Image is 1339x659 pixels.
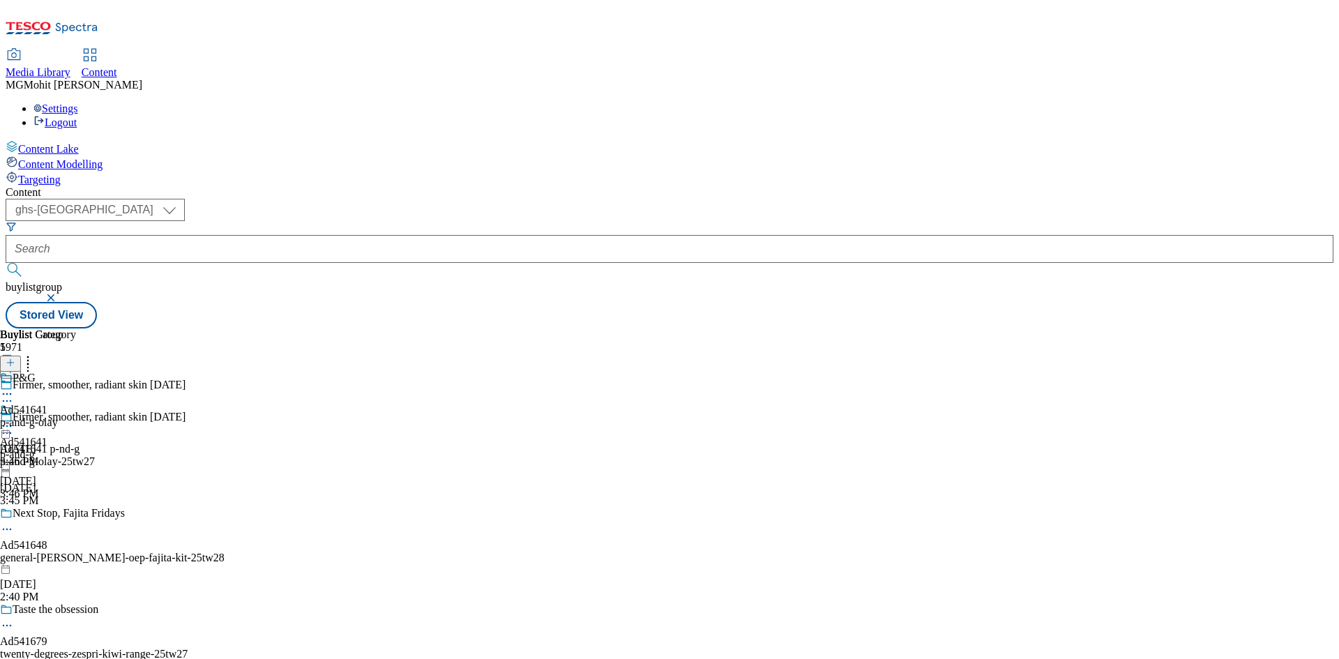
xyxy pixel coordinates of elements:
div: Taste the obsession [13,603,98,616]
div: Content [6,186,1333,199]
a: Media Library [6,50,70,79]
a: Settings [33,103,78,114]
span: Media Library [6,66,70,78]
a: Logout [33,116,77,128]
div: Next Stop, Fajita Fridays [13,507,125,520]
span: Content Lake [18,143,79,155]
div: Firmer, smoother, radiant skin [DATE] [13,379,186,391]
span: Content [82,66,117,78]
div: Firmer, smoother, radiant skin [DATE] [13,411,186,423]
span: Targeting [18,174,61,185]
a: Targeting [6,171,1333,186]
a: Content Modelling [6,156,1333,171]
button: Stored View [6,302,97,328]
svg: Search Filters [6,221,17,232]
a: Content Lake [6,140,1333,156]
input: Search [6,235,1333,263]
span: MG [6,79,24,91]
a: Content [82,50,117,79]
span: Mohit [PERSON_NAME] [24,79,142,91]
span: Content Modelling [18,158,103,170]
span: buylistgroup [6,281,62,293]
div: P&G [13,372,36,384]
